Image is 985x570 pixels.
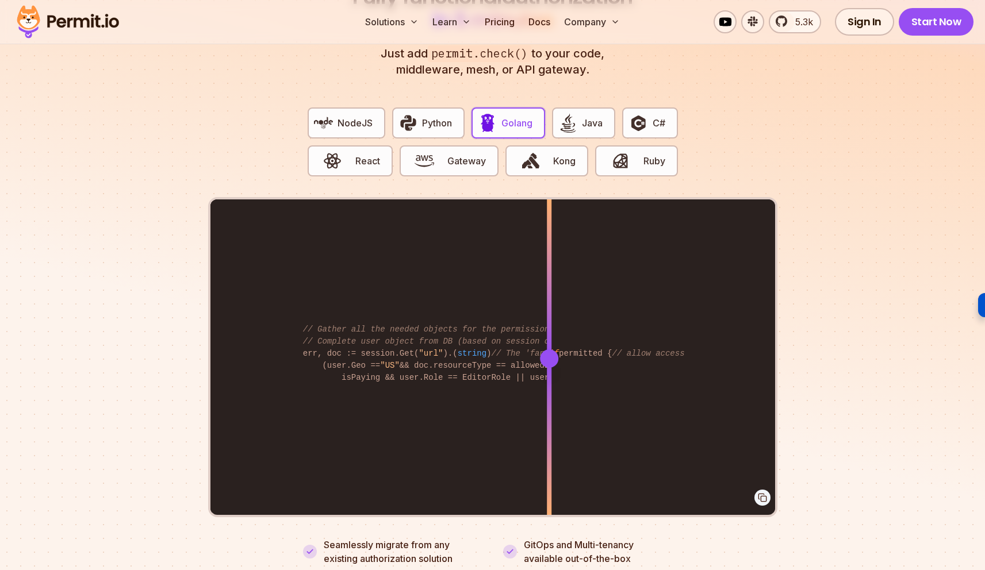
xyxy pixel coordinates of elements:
[611,151,630,171] img: Ruby
[324,538,482,565] p: Seamlessly migrate from any existing authorization solution
[428,10,476,33] button: Learn
[480,10,519,33] a: Pricing
[428,45,531,62] span: permit.check()
[549,349,559,358] span: if
[419,349,443,358] span: "url"
[492,349,835,358] span: // The 'fancy' home-brewed authorization library (Someone wrote [DATE])
[12,2,124,41] img: Permit logo
[398,113,418,133] img: Python
[501,116,532,130] span: Golang
[521,151,541,171] img: Kong
[653,116,665,130] span: C#
[380,361,400,370] span: "US"
[447,154,486,168] span: Gateway
[524,538,634,565] p: GitOps and Multi-tenancy available out-of-the-box
[303,325,583,334] span: // Gather all the needed objects for the permissions check
[643,154,665,168] span: Ruby
[323,151,342,171] img: React
[612,349,767,358] span: // allow access to read document
[835,8,894,36] a: Sign In
[478,113,497,133] img: Golang
[303,337,661,346] span: // Complete user object from DB (based on session object, 3 DB queries...)
[361,10,423,33] button: Solutions
[369,45,617,78] p: Just add to your code, middleware, mesh, or API gateway.
[314,113,334,133] img: NodeJS
[553,154,576,168] span: Kong
[558,113,578,133] img: Java
[458,349,486,358] span: string
[415,151,434,171] img: Gateway
[788,15,813,29] span: 5.3k
[899,8,974,36] a: Start Now
[422,116,452,130] span: Python
[355,154,380,168] span: React
[769,10,821,33] a: 5.3k
[582,116,603,130] span: Java
[628,113,648,133] img: C#
[559,10,624,33] button: Company
[295,314,690,393] code: err, user := session.Get( ).( ) err, doc := session.Get( ).( ) allowedDocTypes := GetAllowedDocTy...
[524,10,555,33] a: Docs
[338,116,373,130] span: NodeJS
